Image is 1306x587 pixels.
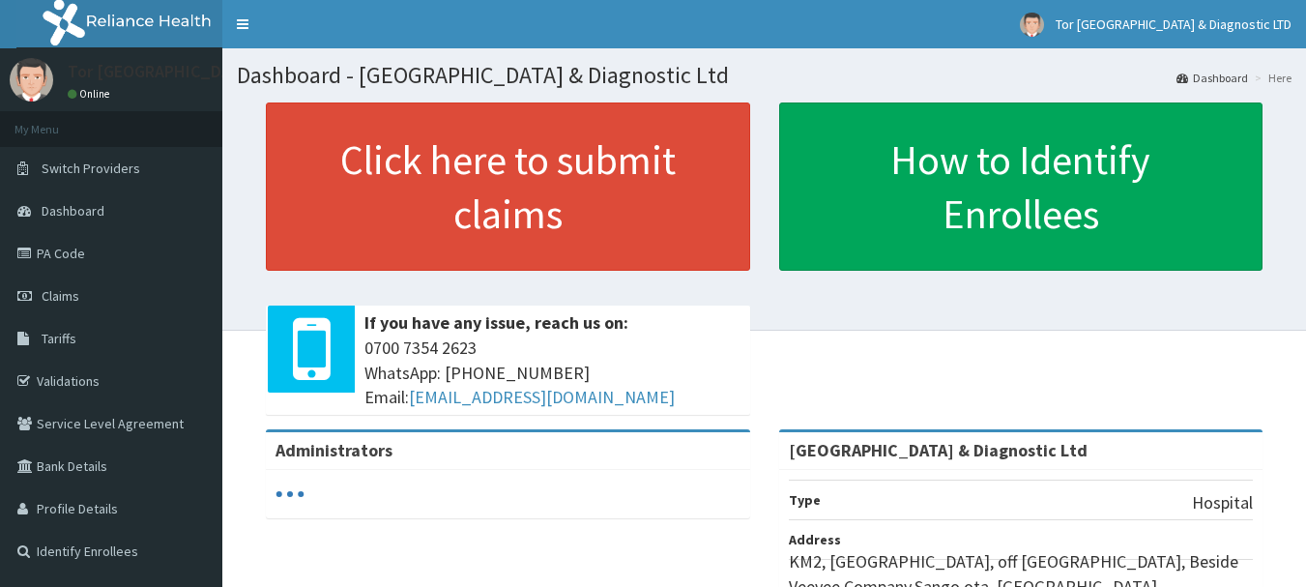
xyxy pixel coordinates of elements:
[1056,15,1291,33] span: Tor [GEOGRAPHIC_DATA] & Diagnostic LTD
[779,103,1263,271] a: How to Identify Enrollees
[364,311,628,334] b: If you have any issue, reach us on:
[1020,13,1044,37] img: User Image
[409,386,675,408] a: [EMAIL_ADDRESS][DOMAIN_NAME]
[789,531,841,548] b: Address
[276,439,392,461] b: Administrators
[276,480,305,509] svg: audio-loading
[42,160,140,177] span: Switch Providers
[42,330,76,347] span: Tariffs
[1176,70,1248,86] a: Dashboard
[42,202,104,220] span: Dashboard
[1250,70,1291,86] li: Here
[789,439,1088,461] strong: [GEOGRAPHIC_DATA] & Diagnostic Ltd
[789,491,821,509] b: Type
[68,63,388,80] p: Tor [GEOGRAPHIC_DATA] & Diagnostic LTD
[364,336,740,410] span: 0700 7354 2623 WhatsApp: [PHONE_NUMBER] Email:
[42,287,79,305] span: Claims
[1192,490,1253,515] p: Hospital
[68,87,114,101] a: Online
[10,58,53,102] img: User Image
[266,103,750,271] a: Click here to submit claims
[237,63,1291,88] h1: Dashboard - [GEOGRAPHIC_DATA] & Diagnostic Ltd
